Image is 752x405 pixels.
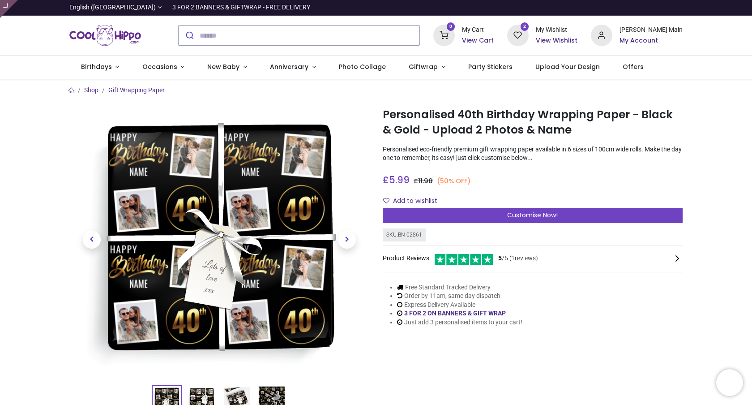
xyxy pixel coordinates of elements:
span: 11.98 [418,177,433,185]
a: Giftwrap [397,56,457,79]
span: £ [414,177,433,185]
a: View Wishlist [536,36,577,45]
h1: Personalised 40th Birthday Wrapping Paper - Black & Gold - Upload 2 Photos & Name [383,107,683,138]
a: Logo of Cool Hippo [69,23,141,48]
span: Occasions [142,62,177,71]
span: 5 [498,254,502,262]
li: Express Delivery Available [397,301,522,310]
span: Previous [83,231,101,249]
span: Anniversary [270,62,308,71]
iframe: Customer reviews powered by Trustpilot [495,3,683,12]
span: 5.99 [389,173,410,186]
div: [PERSON_NAME] Main [620,26,683,34]
sup: 0 [447,22,455,31]
span: £ [383,173,410,186]
a: My Account [620,36,683,45]
a: Shop [84,86,98,94]
a: 2 [507,31,529,39]
a: Anniversary [258,56,327,79]
div: SKU: BN-02861 [383,228,426,241]
p: Personalised eco-friendly premium gift wrapping paper available in 6 sizes of 100cm wide rolls. M... [383,145,683,163]
li: Just add 3 personalised items to your cart! [397,318,522,327]
span: /5 ( 1 reviews) [498,254,538,263]
li: Free Standard Tracked Delivery [397,283,522,292]
a: Previous [69,146,114,334]
sup: 2 [521,22,529,31]
div: Product Reviews [383,253,683,265]
span: Upload Your Design [535,62,600,71]
img: Personalised 40th Birthday Wrapping Paper - Black & Gold - Upload 2 Photos & Name [85,105,354,374]
span: Next [338,231,356,249]
span: Photo Collage [339,62,386,71]
a: Gift Wrapping Paper [108,86,165,94]
div: My Cart [462,26,494,34]
button: Add to wishlistAdd to wishlist [383,194,445,209]
a: Occasions [131,56,196,79]
span: New Baby [207,62,239,71]
a: 3 FOR 2 ON BANNERS & GIFT WRAP [404,310,506,317]
a: 0 [433,31,455,39]
img: Cool Hippo [69,23,141,48]
small: (50% OFF) [437,177,471,186]
span: Party Stickers [468,62,513,71]
i: Add to wishlist [383,198,389,204]
div: 3 FOR 2 BANNERS & GIFTWRAP - FREE DELIVERY [172,3,310,12]
a: Birthdays [69,56,131,79]
button: Submit [179,26,200,45]
a: View Cart [462,36,494,45]
div: My Wishlist [536,26,577,34]
span: Customise Now! [507,211,558,220]
a: Next [325,146,369,334]
li: Order by 11am, same day dispatch [397,292,522,301]
a: English ([GEOGRAPHIC_DATA]) [69,3,162,12]
iframe: Brevo live chat [716,369,743,396]
a: New Baby [196,56,259,79]
span: Offers [623,62,644,71]
span: Birthdays [81,62,112,71]
span: Giftwrap [409,62,438,71]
